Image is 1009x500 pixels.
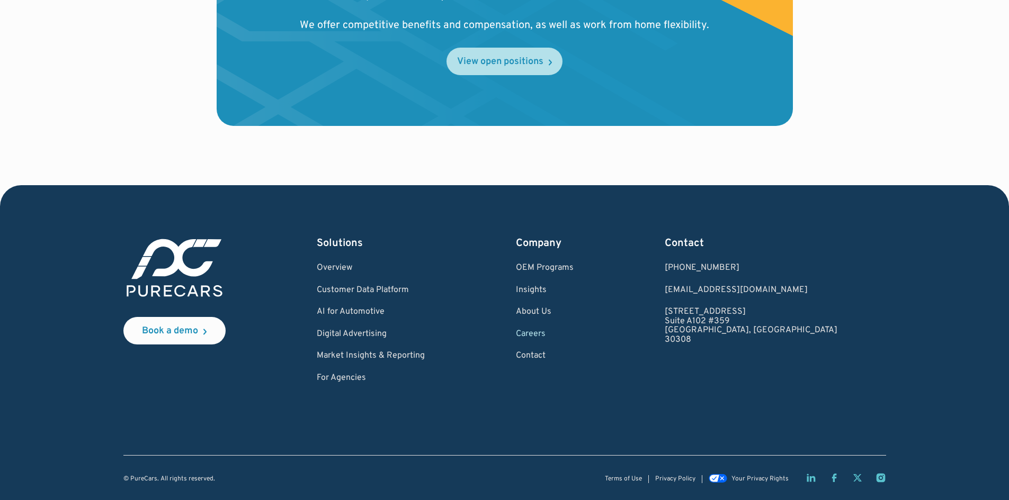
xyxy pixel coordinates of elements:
a: Customer Data Platform [317,286,425,295]
a: Book a demo [123,317,226,344]
a: Market Insights & Reporting [317,351,425,361]
div: Contact [665,236,837,251]
a: LinkedIn page [806,472,816,483]
a: Terms of Use [605,476,642,483]
a: Careers [516,330,574,339]
a: AI for Automotive [317,307,425,317]
a: Twitter X page [852,472,863,483]
div: [PHONE_NUMBER] [665,263,837,273]
a: Instagram page [876,472,886,483]
a: Overview [317,263,425,273]
div: Your Privacy Rights [731,476,789,483]
div: View open positions [457,57,543,67]
a: Contact [516,351,574,361]
div: Company [516,236,574,251]
a: Your Privacy Rights [709,475,788,483]
a: Insights [516,286,574,295]
a: About Us [516,307,574,317]
div: © PureCars. All rights reserved. [123,476,215,483]
a: Privacy Policy [655,476,695,483]
a: View open positions [447,48,562,75]
div: Solutions [317,236,425,251]
a: Facebook page [829,472,840,483]
a: Digital Advertising [317,330,425,339]
a: Email us [665,286,837,295]
a: OEM Programs [516,263,574,273]
a: For Agencies [317,374,425,383]
a: [STREET_ADDRESS]Suite A102 #359[GEOGRAPHIC_DATA], [GEOGRAPHIC_DATA]30308 [665,307,837,344]
div: Book a demo [142,326,198,336]
img: purecars logo [123,236,226,300]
